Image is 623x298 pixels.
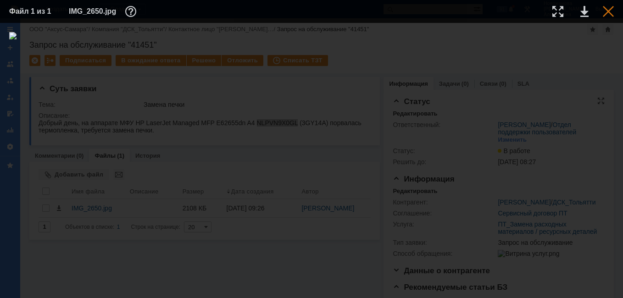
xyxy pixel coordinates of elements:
div: Скачать файл [580,6,589,17]
div: Закрыть окно (Esc) [603,6,614,17]
div: IMG_2650.jpg [69,6,139,17]
img: download [9,32,614,289]
div: Файл 1 из 1 [9,8,55,15]
div: Увеличить масштаб [552,6,563,17]
div: Дополнительная информация о файле (F11) [125,6,139,17]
